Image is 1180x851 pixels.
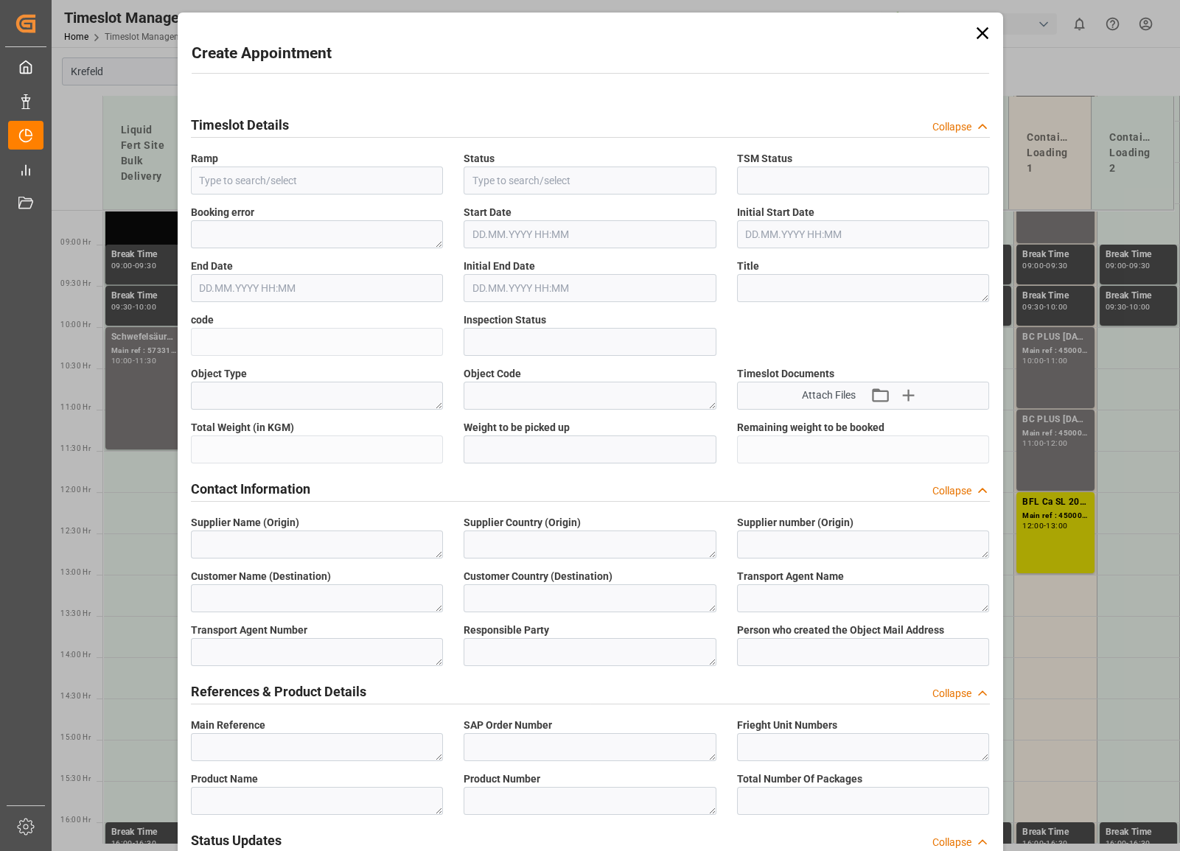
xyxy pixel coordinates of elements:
[737,623,944,638] span: Person who created the Object Mail Address
[464,515,581,530] span: Supplier Country (Origin)
[464,220,716,248] input: DD.MM.YYYY HH:MM
[192,42,332,66] h2: Create Appointment
[191,718,265,733] span: Main Reference
[737,366,834,382] span: Timeslot Documents
[191,115,289,135] h2: Timeslot Details
[464,718,552,733] span: SAP Order Number
[464,259,535,274] span: Initial End Date
[464,420,570,435] span: Weight to be picked up
[191,312,214,328] span: code
[932,686,971,701] div: Collapse
[737,151,792,167] span: TSM Status
[737,220,990,248] input: DD.MM.YYYY HH:MM
[464,771,540,787] span: Product Number
[191,205,254,220] span: Booking error
[464,312,546,328] span: Inspection Status
[932,119,971,135] div: Collapse
[191,274,444,302] input: DD.MM.YYYY HH:MM
[737,718,837,733] span: Frieght Unit Numbers
[191,479,310,499] h2: Contact Information
[191,623,307,638] span: Transport Agent Number
[932,483,971,499] div: Collapse
[191,167,444,195] input: Type to search/select
[191,259,233,274] span: End Date
[464,167,716,195] input: Type to search/select
[191,420,294,435] span: Total Weight (in KGM)
[191,771,258,787] span: Product Name
[191,151,218,167] span: Ramp
[191,569,331,584] span: Customer Name (Destination)
[464,366,521,382] span: Object Code
[464,623,549,638] span: Responsible Party
[464,274,716,302] input: DD.MM.YYYY HH:MM
[932,835,971,850] div: Collapse
[737,205,814,220] span: Initial Start Date
[464,151,495,167] span: Status
[737,420,884,435] span: Remaining weight to be booked
[737,515,853,530] span: Supplier number (Origin)
[191,682,366,701] h2: References & Product Details
[802,388,856,403] span: Attach Files
[464,205,512,220] span: Start Date
[737,569,844,584] span: Transport Agent Name
[737,771,862,787] span: Total Number Of Packages
[737,259,759,274] span: Title
[191,515,299,530] span: Supplier Name (Origin)
[464,569,612,584] span: Customer Country (Destination)
[191,366,247,382] span: Object Type
[191,830,282,850] h2: Status Updates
